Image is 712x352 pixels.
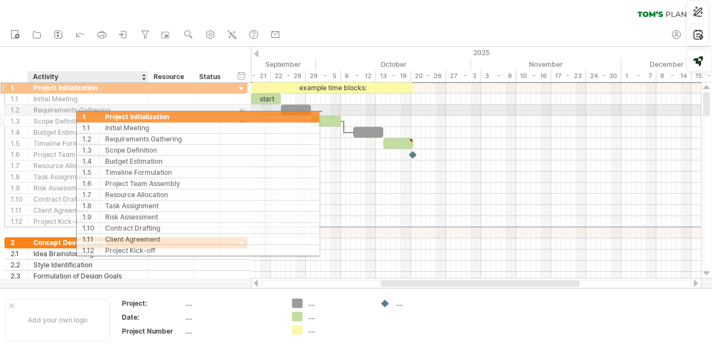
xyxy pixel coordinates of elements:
[11,105,27,115] div: 1.2
[656,70,691,82] div: 8 - 14
[251,94,281,104] div: start
[306,70,341,82] div: 29 - 5
[411,70,446,82] div: 20 - 26
[33,205,142,216] div: Client Agreement
[11,172,27,182] div: 1.8
[33,82,142,93] div: Project Initialization
[251,82,414,93] div: example time blocks:
[185,312,279,322] div: ....
[154,71,187,82] div: Resource
[11,149,27,160] div: 1.6
[33,216,142,227] div: Project Kick-off
[396,299,457,308] div: ....
[33,248,142,259] div: Idea Brainstorming
[471,58,621,70] div: November 2025
[551,70,586,82] div: 17 - 23
[33,149,142,160] div: Project Team Assembly
[446,70,481,82] div: 27 - 2
[586,70,621,82] div: 24 - 30
[122,299,183,308] div: Project:
[308,299,369,308] div: ....
[236,70,271,82] div: 15 - 21
[122,326,183,336] div: Project Number
[516,70,551,82] div: 10 - 16
[33,160,142,171] div: Resource Allocation
[11,183,27,193] div: 1.9
[621,70,656,82] div: 1 - 7
[185,299,279,308] div: ....
[11,116,27,126] div: 1.3
[185,326,279,336] div: ....
[11,160,27,171] div: 1.7
[236,116,247,128] div: scroll to activity
[33,172,142,182] div: Task Assignment
[11,260,27,270] div: 2.2
[316,58,471,70] div: October 2025
[376,70,411,82] div: 13 - 19
[33,105,142,115] div: Requirements Gathering
[33,260,142,270] div: Style Identification
[33,271,142,281] div: Formulation of Design Goals
[11,216,27,227] div: 1.12
[33,94,142,104] div: Initial Meeting
[11,248,27,259] div: 2.1
[6,299,110,341] div: Add your own logo
[11,138,27,149] div: 1.5
[11,237,27,248] div: 2
[11,82,27,93] div: 1
[33,71,142,82] div: Activity
[11,271,27,281] div: 2.3
[33,138,142,149] div: Timeline Formulation
[33,183,142,193] div: Risk Assessment
[481,70,516,82] div: 3 - 9
[11,194,27,204] div: 1.10
[341,70,376,82] div: 6 - 12
[308,312,369,321] div: ....
[33,237,142,248] div: Concept Development
[271,70,306,82] div: 22 - 28
[122,312,183,322] div: Date:
[11,94,27,104] div: 1.1
[11,127,27,138] div: 1.4
[236,105,247,116] div: scroll to activity
[308,325,369,335] div: ....
[33,194,142,204] div: Contract Drafting
[33,127,142,138] div: Budget Estimation
[199,71,224,82] div: Status
[11,205,27,216] div: 1.11
[33,116,142,126] div: Scope Definition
